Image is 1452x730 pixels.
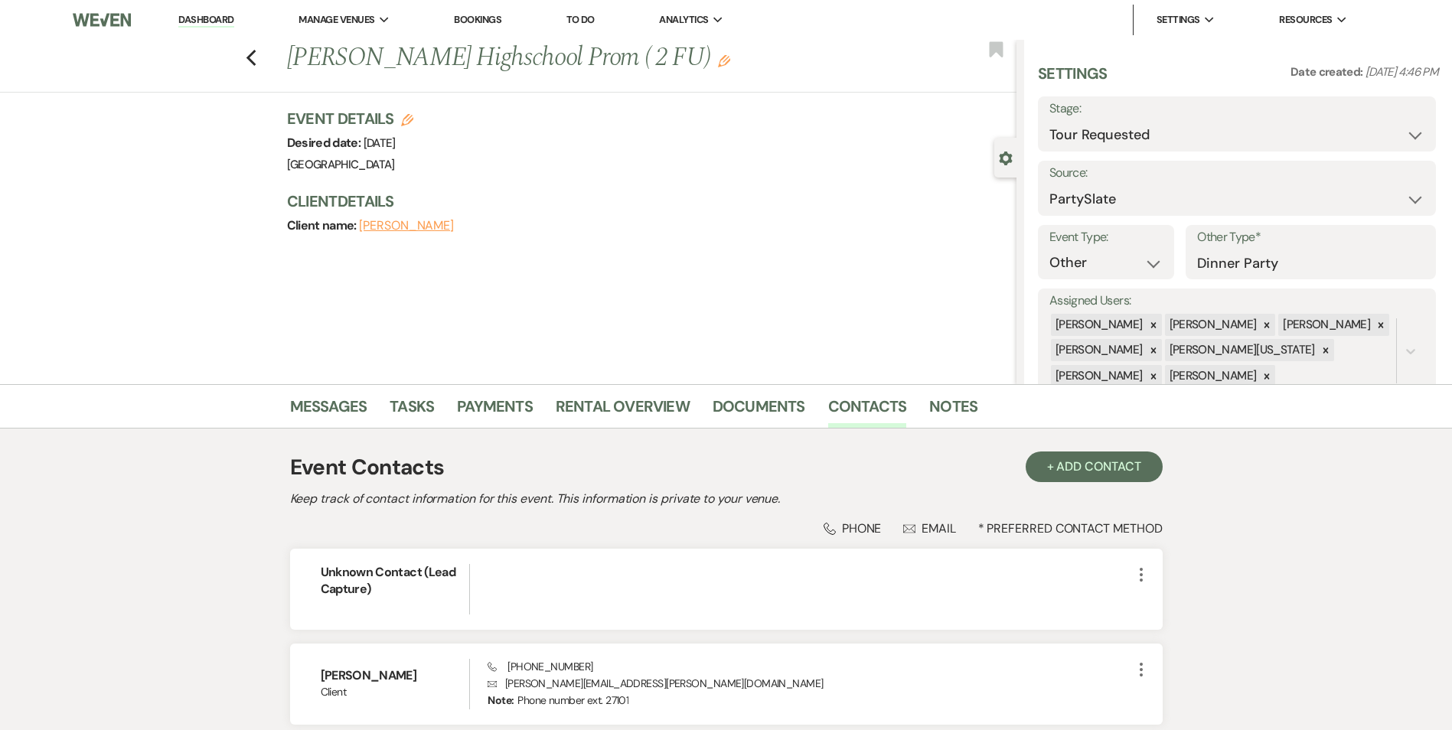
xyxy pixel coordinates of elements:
div: Email [903,520,956,536]
h3: Event Details [287,108,414,129]
span: [DATE] [364,135,396,151]
label: Assigned Users: [1049,290,1424,312]
label: Source: [1049,162,1424,184]
span: Resources [1279,12,1332,28]
h6: Unknown Contact (Lead Capture) [321,564,470,598]
button: + Add Contact [1026,451,1163,482]
span: [PHONE_NUMBER] [488,660,592,673]
div: Phone [824,520,882,536]
a: To Do [566,13,595,26]
a: Notes [929,394,977,428]
button: Close lead details [999,150,1013,165]
a: Payments [457,394,533,428]
h3: Client Details [287,191,1001,212]
div: [PERSON_NAME] [1278,314,1372,336]
span: Client [321,684,470,700]
button: Edit [718,54,730,67]
div: [PERSON_NAME] [1051,339,1145,361]
span: [DATE] 4:46 PM [1366,64,1438,80]
h2: Keep track of contact information for this event. This information is private to your venue. [290,490,1163,508]
div: * Preferred Contact Method [290,520,1163,536]
a: Documents [713,394,805,428]
a: Dashboard [178,13,233,28]
div: [PERSON_NAME] [1051,314,1145,336]
h3: Settings [1038,63,1108,96]
div: [PERSON_NAME] [1051,365,1145,387]
span: Date created: [1290,64,1366,80]
div: [PERSON_NAME] [1165,365,1259,387]
h6: [PERSON_NAME] [321,667,470,684]
label: Stage: [1049,98,1424,120]
span: Client name: [287,217,360,233]
a: Messages [290,394,367,428]
a: Contacts [828,394,907,428]
span: Analytics [659,12,708,28]
h1: Event Contacts [290,451,445,484]
div: [PERSON_NAME] [1165,314,1259,336]
a: Tasks [390,394,434,428]
button: [PERSON_NAME] [359,220,454,232]
a: Rental Overview [556,394,690,428]
p: [PERSON_NAME][EMAIL_ADDRESS][PERSON_NAME][DOMAIN_NAME] [488,675,1131,692]
a: Bookings [454,13,501,26]
strong: Note: [488,693,514,707]
span: Manage Venues [299,12,374,28]
label: Other Type* [1197,226,1424,249]
div: [PERSON_NAME][US_STATE] [1165,339,1317,361]
p: Phone number ext. 27101 [488,692,628,709]
img: Weven Logo [73,4,131,36]
h1: [PERSON_NAME] Highschool Prom ( 2 FU) [287,40,865,77]
span: [GEOGRAPHIC_DATA] [287,157,395,172]
span: Desired date: [287,135,364,151]
span: Settings [1157,12,1200,28]
label: Event Type: [1049,226,1163,249]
